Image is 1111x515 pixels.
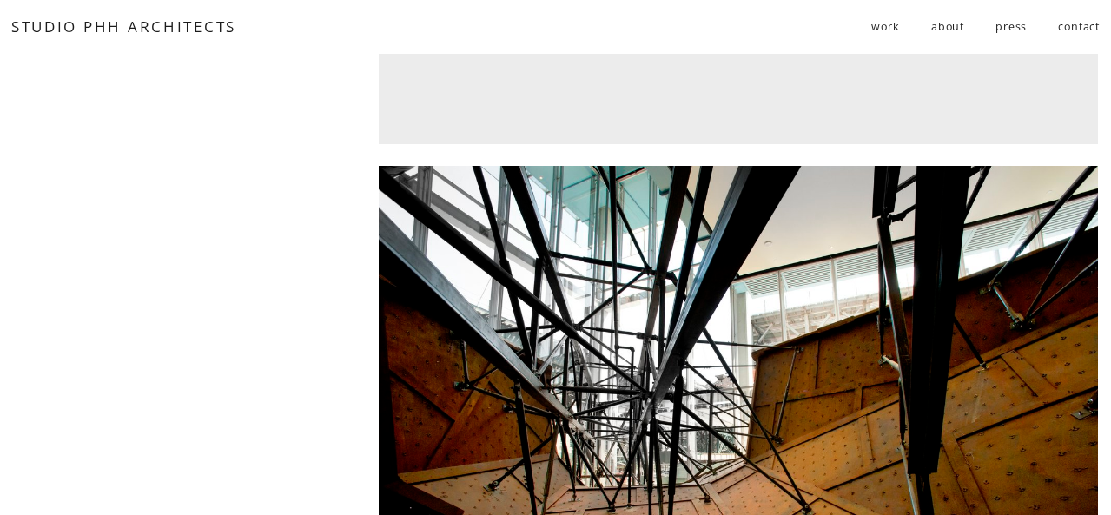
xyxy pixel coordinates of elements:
a: about [931,12,964,42]
a: folder dropdown [871,12,900,42]
a: contact [1058,12,1100,42]
a: press [995,12,1027,42]
a: STUDIO PHH ARCHITECTS [11,17,236,36]
span: work [871,13,900,40]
